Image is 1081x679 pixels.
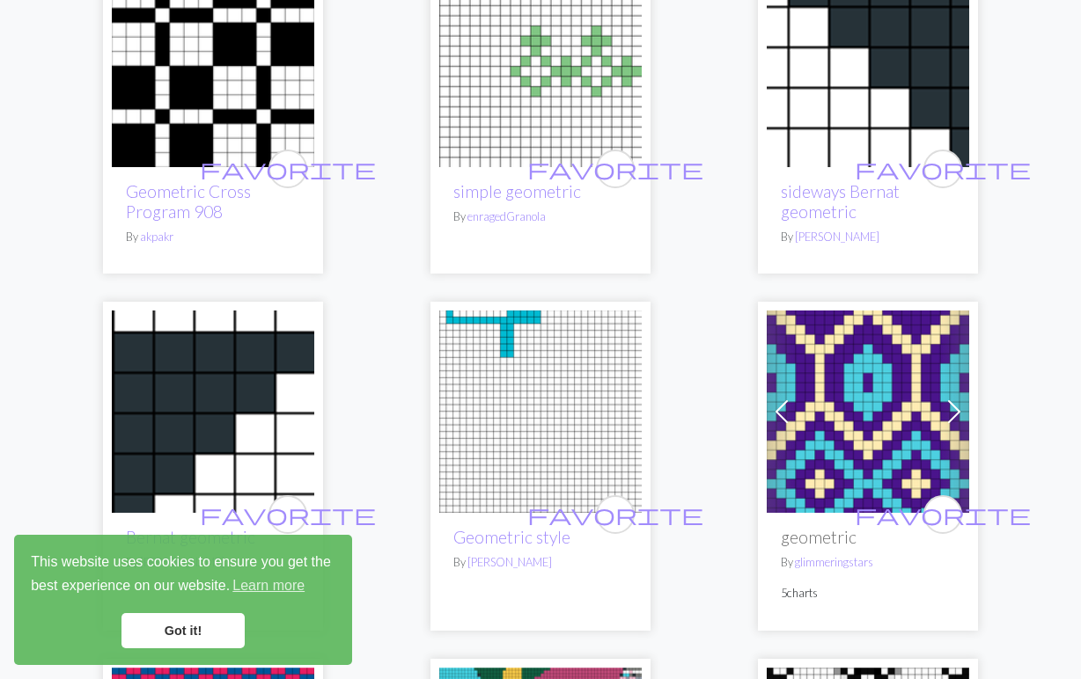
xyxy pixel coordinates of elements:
h2: geometric [781,527,955,547]
span: This website uses cookies to ensure you get the best experience on our website. [31,551,335,599]
a: glimmeringstars [795,555,873,569]
div: cookieconsent [14,535,352,665]
a: akpakr [140,230,173,244]
p: By [781,229,955,245]
i: favourite [200,497,376,532]
a: Bernat geometric [126,527,255,547]
span: favorite [200,155,376,182]
span: favorite [855,155,1031,182]
a: learn more about cookies [230,573,307,599]
button: favourite [268,495,307,534]
a: enragedGranola [467,209,546,223]
i: favourite [855,497,1031,532]
button: favourite [596,150,635,188]
span: favorite [200,500,376,528]
img: Bernat geometric [112,310,314,513]
button: favourite [596,495,635,534]
a: geometric [767,401,969,418]
i: favourite [855,151,1031,186]
button: favourite [923,150,962,188]
a: simple geometric [453,181,581,201]
span: favorite [527,155,703,182]
p: By [453,208,628,225]
a: dismiss cookie message [121,613,245,648]
p: By [781,554,955,571]
a: sideways Bernat geometric [767,55,969,72]
a: [PERSON_NAME] [795,230,879,244]
span: favorite [855,500,1031,528]
a: Geometric style [439,401,642,418]
i: favourite [527,151,703,186]
a: Bernat geometric [112,401,314,418]
p: 5 charts [781,585,955,602]
a: [PERSON_NAME] [467,555,552,569]
span: favorite [527,500,703,528]
img: geometric [767,310,969,513]
a: sideways Bernat geometric [781,181,900,222]
img: Geometric style [439,310,642,513]
a: Geometric Cross Program 908 [126,181,251,222]
i: favourite [527,497,703,532]
a: simple geometric [439,55,642,72]
button: favourite [923,495,962,534]
i: favourite [200,151,376,186]
a: Geometric style [453,527,570,547]
button: favourite [268,150,307,188]
a: Geometric Cross Program 908 [112,55,314,72]
p: By [126,229,300,245]
p: By [453,554,628,571]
